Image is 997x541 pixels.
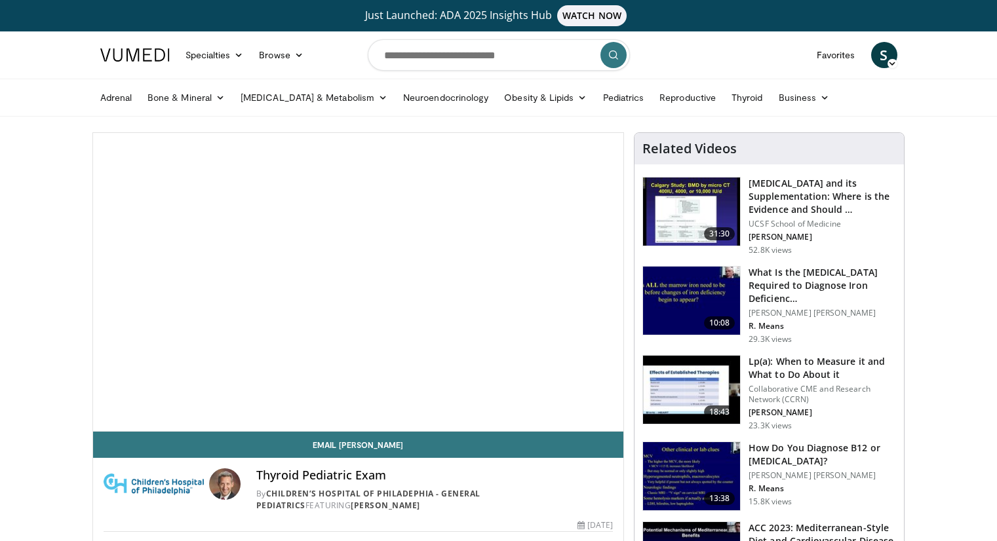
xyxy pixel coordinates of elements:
span: 13:38 [704,492,735,505]
a: 18:43 Lp(a): When to Measure it and What to Do About it Collaborative CME and Research Network (C... [642,355,896,431]
h4: Thyroid Pediatric Exam [256,468,613,483]
p: [PERSON_NAME] [749,407,896,418]
a: Browse [251,42,311,68]
p: 15.8K views [749,496,792,507]
h3: How Do You Diagnose B12 or [MEDICAL_DATA]? [749,441,896,468]
a: Obesity & Lipids [496,84,595,111]
h4: Related Videos [642,141,737,157]
img: Children’s Hospital of Philadephia - General Pediatrics [104,468,204,500]
a: Neuroendocrinology [395,84,496,111]
img: VuMedi Logo [100,48,170,62]
img: 172d2151-0bab-4046-8dbc-7c25e5ef1d9f.150x105_q85_crop-smart_upscale.jpg [643,442,740,510]
h3: What Is the [MEDICAL_DATA] Required to Diagnose Iron Deficienc… [749,266,896,305]
input: Search topics, interventions [368,39,630,71]
img: 15adaf35-b496-4260-9f93-ea8e29d3ece7.150x105_q85_crop-smart_upscale.jpg [643,267,740,335]
p: [PERSON_NAME] [PERSON_NAME] [749,308,896,318]
a: Specialties [178,42,252,68]
a: [MEDICAL_DATA] & Metabolism [233,84,395,111]
p: UCSF School of Medicine [749,219,896,229]
div: [DATE] [577,519,613,531]
a: 10:08 What Is the [MEDICAL_DATA] Required to Diagnose Iron Deficienc… [PERSON_NAME] [PERSON_NAME]... [642,266,896,345]
h3: [MEDICAL_DATA] and its Supplementation: Where is the Evidence and Should … [749,177,896,216]
div: By FEATURING [256,488,613,512]
p: Collaborative CME and Research Network (CCRN) [749,384,896,405]
a: Bone & Mineral [140,84,233,111]
a: Adrenal [92,84,140,111]
h3: Lp(a): When to Measure it and What to Do About it [749,355,896,381]
a: 13:38 How Do You Diagnose B12 or [MEDICAL_DATA]? [PERSON_NAME] [PERSON_NAME] R. Means 15.8K views [642,441,896,511]
a: Pediatrics [595,84,652,111]
a: Thyroid [724,84,771,111]
a: [PERSON_NAME] [351,500,420,511]
p: [PERSON_NAME] [PERSON_NAME] [749,470,896,481]
p: R. Means [749,321,896,331]
span: 18:43 [704,405,735,419]
img: Avatar [209,468,241,500]
p: 52.8K views [749,245,792,255]
p: 29.3K views [749,334,792,345]
img: 7a20132b-96bf-405a-bedd-783937203c38.150x105_q85_crop-smart_upscale.jpg [643,356,740,424]
a: Business [771,84,838,111]
span: 10:08 [704,316,735,329]
video-js: Video Player [93,133,624,432]
span: WATCH NOW [557,5,627,26]
a: S [871,42,897,68]
a: Email [PERSON_NAME] [93,432,624,458]
p: [PERSON_NAME] [749,232,896,242]
img: 4bb25b40-905e-443e-8e37-83f056f6e86e.150x105_q85_crop-smart_upscale.jpg [643,177,740,246]
a: Children’s Hospital of Philadephia - General Pediatrics [256,488,480,511]
p: 23.3K views [749,420,792,431]
a: Just Launched: ADA 2025 Insights HubWATCH NOW [102,5,895,26]
a: 31:30 [MEDICAL_DATA] and its Supplementation: Where is the Evidence and Should … UCSF School of M... [642,177,896,255]
p: R. Means [749,483,896,494]
a: Favorites [809,42,863,68]
span: 31:30 [704,227,735,240]
a: Reproductive [652,84,724,111]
